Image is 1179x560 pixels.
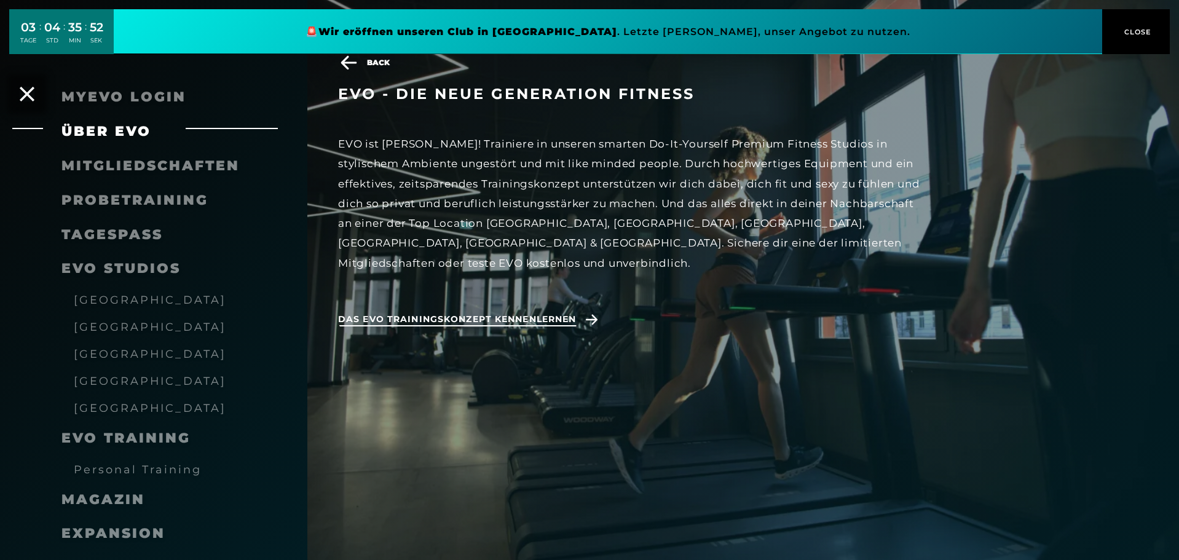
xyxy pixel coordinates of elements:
span: CLOSE [1121,26,1151,37]
div: 35 [68,18,82,36]
div: : [39,20,41,52]
h3: EVO - die neue Generation Fitness [338,85,922,103]
div: 52 [90,18,103,36]
a: MyEVO Login [61,89,186,105]
div: MIN [68,36,82,45]
div: 03 [20,18,36,36]
div: STD [44,36,60,45]
div: TAGE [20,36,36,45]
button: CLOSE [1102,9,1170,54]
div: : [85,20,87,52]
div: 04 [44,18,60,36]
div: SEK [90,36,103,45]
div: : [63,20,65,52]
